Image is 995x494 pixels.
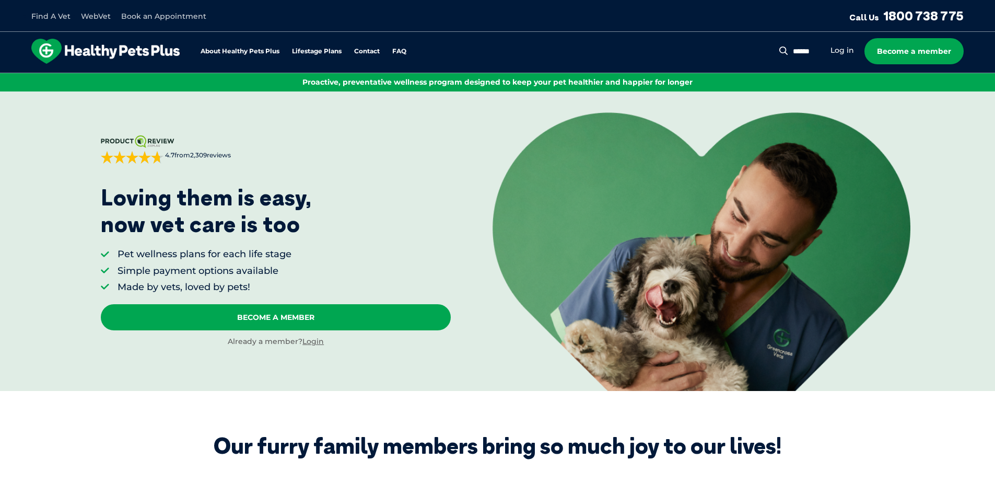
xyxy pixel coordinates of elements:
strong: 4.7 [165,151,174,159]
span: from [163,151,231,160]
a: 4.7from2,309reviews [101,135,451,164]
div: 4.7 out of 5 stars [101,151,163,164]
img: <p>Loving them is easy, <br /> now vet care is too</p> [493,112,910,390]
div: Already a member? [101,337,451,347]
p: Loving them is easy, now vet care is too [101,185,312,237]
li: Simple payment options available [118,265,291,278]
span: 2,309 reviews [190,151,231,159]
a: Login [302,337,324,346]
li: Made by vets, loved by pets! [118,281,291,294]
li: Pet wellness plans for each life stage [118,248,291,261]
div: Our furry family members bring so much joy to our lives! [214,433,781,459]
a: Become A Member [101,304,451,330]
